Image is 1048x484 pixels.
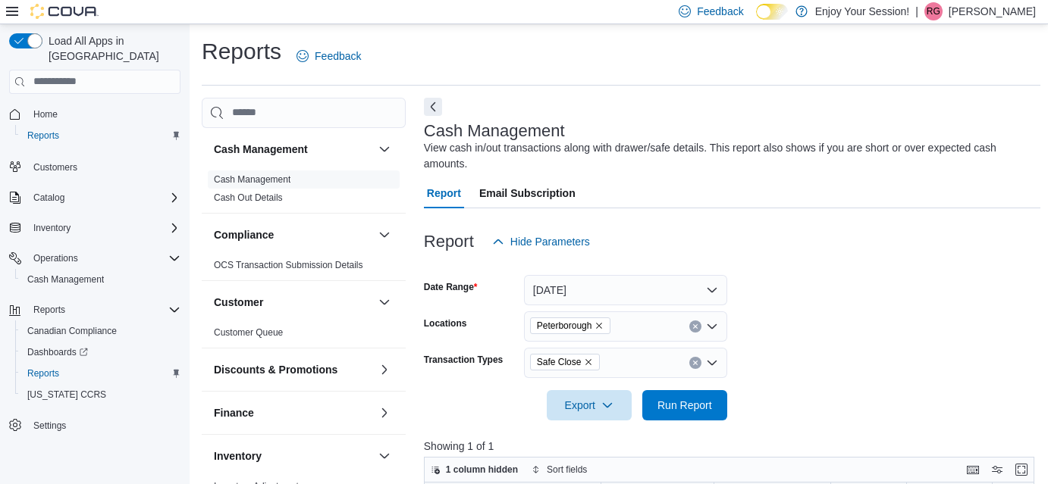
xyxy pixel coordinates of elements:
[202,170,406,213] div: Cash Management
[530,354,601,370] span: Safe Close
[202,36,281,67] h1: Reports
[27,189,71,207] button: Catalog
[15,384,187,405] button: [US_STATE] CCRS
[21,126,65,145] a: Reports
[21,364,180,383] span: Reports
[3,155,187,177] button: Customers
[530,317,611,334] span: Peterborough
[214,227,372,242] button: Compliance
[375,293,394,311] button: Customer
[537,354,582,370] span: Safe Close
[27,367,59,379] span: Reports
[375,226,394,244] button: Compliance
[315,48,361,64] span: Feedback
[214,295,372,310] button: Customer
[424,317,467,329] label: Locations
[375,404,394,422] button: Finance
[214,448,372,464] button: Inventory
[21,364,65,383] a: Reports
[27,325,117,337] span: Canadian Compliance
[27,105,180,123] span: Home
[214,405,254,420] h3: Finance
[642,390,727,420] button: Run Report
[15,320,187,342] button: Canadian Compliance
[21,386,180,404] span: Washington CCRS
[21,343,94,361] a: Dashboards
[15,125,187,146] button: Reports
[964,461,982,479] button: Keyboard shortcuts
[375,140,394,158] button: Cash Management
[27,273,104,286] span: Cash Management
[214,327,283,338] a: Customer Queue
[424,281,478,293] label: Date Range
[424,233,474,251] h3: Report
[949,2,1036,20] p: [PERSON_NAME]
[510,234,590,249] span: Hide Parameters
[27,249,84,267] button: Operations
[375,447,394,465] button: Inventory
[21,270,180,289] span: Cash Management
[27,130,59,142] span: Reports
[526,461,593,479] button: Sort fields
[927,2,940,20] span: RG
[15,363,187,384] button: Reports
[27,416,180,435] span: Settings
[27,105,64,123] a: Home
[214,192,283,203] a: Cash Out Details
[27,417,72,435] a: Settings
[21,270,110,289] a: Cash Management
[21,343,180,361] span: Dashboards
[21,386,112,404] a: [US_STATE] CCRS
[27,189,180,207] span: Catalog
[547,390,632,420] button: Export
[33,304,65,316] span: Reports
[15,342,187,363] a: Dashboards
[446,464,518,476] span: 1 column hidden
[657,398,712,413] span: Run Report
[915,2,918,20] p: |
[21,322,180,340] span: Canadian Compliance
[537,318,592,333] span: Peterborough
[27,346,88,358] span: Dashboards
[27,158,83,176] a: Customers
[214,405,372,420] button: Finance
[988,461,1006,479] button: Display options
[424,439,1040,454] p: Showing 1 of 1
[27,157,180,176] span: Customers
[424,354,503,366] label: Transaction Types
[214,362,372,377] button: Discounts & Promotions
[30,4,99,19] img: Cova
[27,389,106,401] span: [US_STATE] CCRS
[556,390,623,420] span: Export
[33,108,58,120] span: Home
[479,178,576,208] span: Email Subscription
[27,301,71,319] button: Reports
[33,420,66,432] span: Settings
[424,122,565,140] h3: Cash Management
[214,260,363,270] a: OCS Transaction Submission Details
[584,358,593,367] button: Remove Safe Close from selection in this group
[706,357,718,369] button: Open list of options
[33,222,71,234] span: Inventory
[27,249,180,267] span: Operations
[21,126,180,145] span: Reports
[27,219,180,237] span: Inventory
[33,252,78,264] span: Operations
[21,322,123,340] a: Canadian Compliance
[214,174,290,185] a: Cash Management
[33,161,77,173] span: Customers
[924,2,943,20] div: Ryan Grieger
[375,361,394,379] button: Discounts & Promotions
[27,301,180,319] span: Reports
[424,140,1033,172] div: View cash in/out transactions along with drawer/safe details. This report also shows if you are s...
[3,414,187,436] button: Settings
[595,321,604,330] button: Remove Peterborough from selection in this group
[697,4,743,19] span: Feedback
[9,97,180,476] nav: Complex example
[27,219,77,237] button: Inventory
[427,178,461,208] span: Report
[214,362,337,377] h3: Discounts & Promotions
[214,448,262,464] h3: Inventory
[689,357,701,369] button: Clear input
[214,227,274,242] h3: Compliance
